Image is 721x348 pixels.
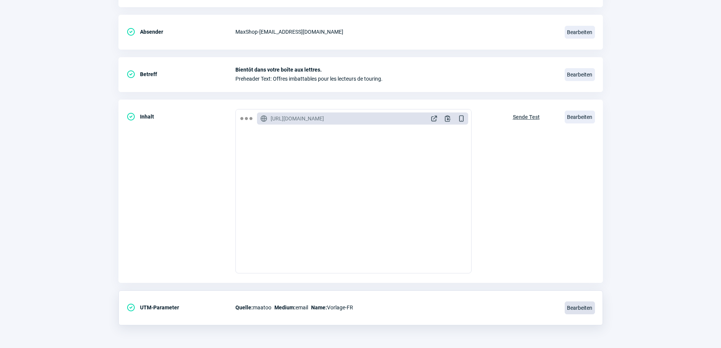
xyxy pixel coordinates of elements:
[505,109,548,123] button: Sende Test
[271,115,324,122] span: [URL][DOMAIN_NAME]
[274,304,296,311] span: Medium:
[565,301,595,314] span: Bearbeiten
[513,111,540,123] span: Sende Test
[126,24,235,39] div: Absender
[311,304,327,311] span: Name:
[274,303,308,312] span: email
[126,109,235,124] div: Inhalt
[311,303,353,312] span: Vorlage-FR
[565,68,595,81] span: Bearbeiten
[565,26,595,39] span: Bearbeiten
[126,67,235,82] div: Betreff
[235,24,556,39] div: MaxShop - [EMAIL_ADDRESS][DOMAIN_NAME]
[235,303,271,312] span: maatoo
[235,76,556,82] span: Preheader Text: Offres imbattables pour les lecteurs de touring.
[565,111,595,123] span: Bearbeiten
[235,304,253,311] span: Quelle:
[235,67,556,73] span: Bientôt dans votre boîte aux lettres.
[126,300,235,315] div: UTM-Parameter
